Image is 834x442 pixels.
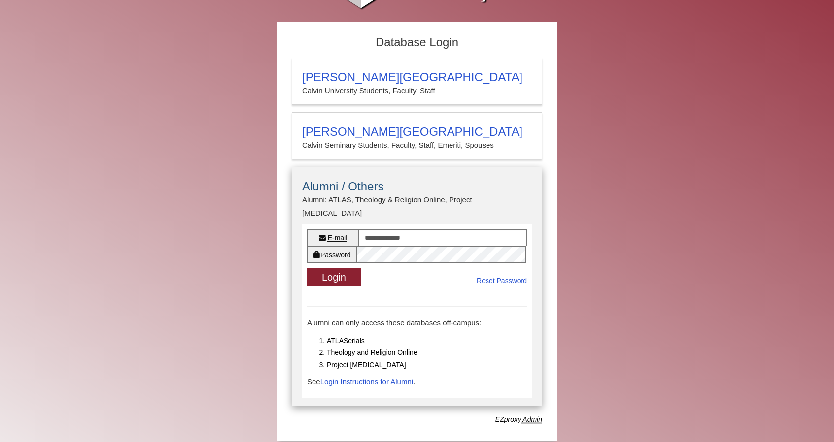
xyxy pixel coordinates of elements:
[302,70,532,84] h3: [PERSON_NAME][GEOGRAPHIC_DATA]
[328,234,347,242] abbr: E-mail or username
[287,32,547,53] h2: Database Login
[307,246,356,263] label: Password
[477,275,527,287] a: Reset Password
[302,125,532,139] h3: [PERSON_NAME][GEOGRAPHIC_DATA]
[327,335,527,347] li: ATLASerials
[302,180,532,193] h3: Alumni / Others
[302,84,532,97] p: Calvin University Students, Faculty, Staff
[495,415,542,423] dfn: Use Alumni login
[292,112,542,159] a: [PERSON_NAME][GEOGRAPHIC_DATA]Calvin Seminary Students, Faculty, Staff, Emeriti, Spouses
[307,268,361,287] button: Login
[307,316,527,329] p: Alumni can only access these databases off-campus:
[302,139,532,152] p: Calvin Seminary Students, Faculty, Staff, Emeriti, Spouses
[307,376,527,388] p: See .
[302,193,532,220] p: Alumni: ATLAS, Theology & Religion Online, Project [MEDICAL_DATA]
[327,359,527,371] li: Project [MEDICAL_DATA]
[292,58,542,105] a: [PERSON_NAME][GEOGRAPHIC_DATA]Calvin University Students, Faculty, Staff
[327,347,527,359] li: Theology and Religion Online
[302,180,532,220] summary: Alumni / OthersAlumni: ATLAS, Theology & Religion Online, Project [MEDICAL_DATA]
[320,378,413,386] a: Login Instructions for Alumni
